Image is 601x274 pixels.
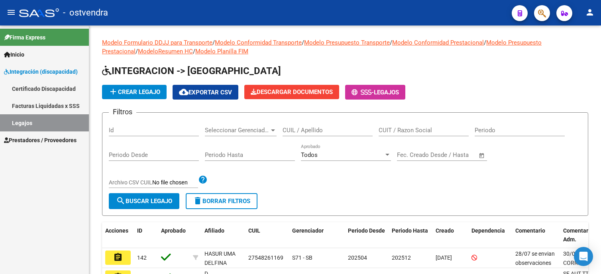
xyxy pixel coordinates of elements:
span: ID [137,227,142,234]
span: Creado [436,227,454,234]
mat-icon: add [108,87,118,96]
a: Modelo Presupuesto Transporte [304,39,390,46]
span: 202504 [348,254,367,261]
datatable-header-cell: Comentario [512,222,560,249]
span: Acciones [105,227,128,234]
span: Legajos [374,89,399,96]
datatable-header-cell: Acciones [102,222,134,249]
datatable-header-cell: Periodo Desde [345,222,389,249]
a: Modelo Conformidad Transporte [215,39,302,46]
span: 202512 [392,254,411,261]
span: Seleccionar Gerenciador [205,127,269,134]
span: Firma Express [4,33,45,42]
button: Buscar Legajo [109,193,179,209]
span: 27548261169 [248,254,283,261]
span: Todos [301,151,318,159]
datatable-header-cell: Creado [432,222,468,249]
datatable-header-cell: Dependencia [468,222,512,249]
datatable-header-cell: ID [134,222,158,249]
span: Prestadores / Proveedores [4,136,77,145]
span: Comentario [515,227,545,234]
datatable-header-cell: Gerenciador [289,222,345,249]
span: Inicio [4,50,24,59]
span: Periodo Desde [348,227,385,234]
mat-icon: menu [6,8,16,17]
mat-icon: person [585,8,595,17]
span: Buscar Legajo [116,198,172,205]
button: Crear Legajo [102,85,167,99]
span: Aprobado [161,227,186,234]
span: Crear Legajo [108,88,160,96]
button: Open calendar [477,151,487,160]
button: Borrar Filtros [186,193,257,209]
datatable-header-cell: Periodo Hasta [389,222,432,249]
span: Periodo Hasta [392,227,428,234]
span: INTEGRACION -> [GEOGRAPHIC_DATA] [102,65,281,76]
mat-icon: search [116,196,126,205]
span: S71 - SB [292,254,312,261]
button: Descargar Documentos [244,85,339,99]
mat-icon: help [198,175,208,184]
span: Descargar Documentos [251,88,333,96]
div: Open Intercom Messenger [574,247,593,266]
input: Fecha fin [436,151,475,159]
button: -Legajos [345,85,405,100]
span: Integración (discapacidad) [4,67,78,76]
span: CUIL [248,227,260,234]
datatable-header-cell: Afiliado [201,222,245,249]
span: Archivo CSV CUIL [109,179,152,186]
span: 142 [137,254,147,261]
span: Borrar Filtros [193,198,250,205]
input: Fecha inicio [397,151,429,159]
span: Afiliado [204,227,224,234]
mat-icon: delete [193,196,202,205]
div: HASUR UMA DELFINA [204,249,242,268]
span: - ostvendra [63,4,108,22]
input: Archivo CSV CUIL [152,179,198,186]
mat-icon: cloud_download [179,87,189,97]
button: Exportar CSV [173,85,238,100]
span: Comentario Adm. [563,227,593,243]
a: Modelo Formulario DDJJ para Transporte [102,39,212,46]
span: [DATE] [436,254,452,261]
span: Gerenciador [292,227,324,234]
a: ModeloResumen HC [138,48,193,55]
a: Modelo Conformidad Prestacional [392,39,484,46]
datatable-header-cell: CUIL [245,222,289,249]
a: Modelo Planilla FIM [195,48,248,55]
mat-icon: assignment [113,252,123,262]
span: - [352,89,374,96]
datatable-header-cell: Aprobado [158,222,190,249]
span: Exportar CSV [179,89,232,96]
h3: Filtros [109,106,136,117]
span: Dependencia [471,227,505,234]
